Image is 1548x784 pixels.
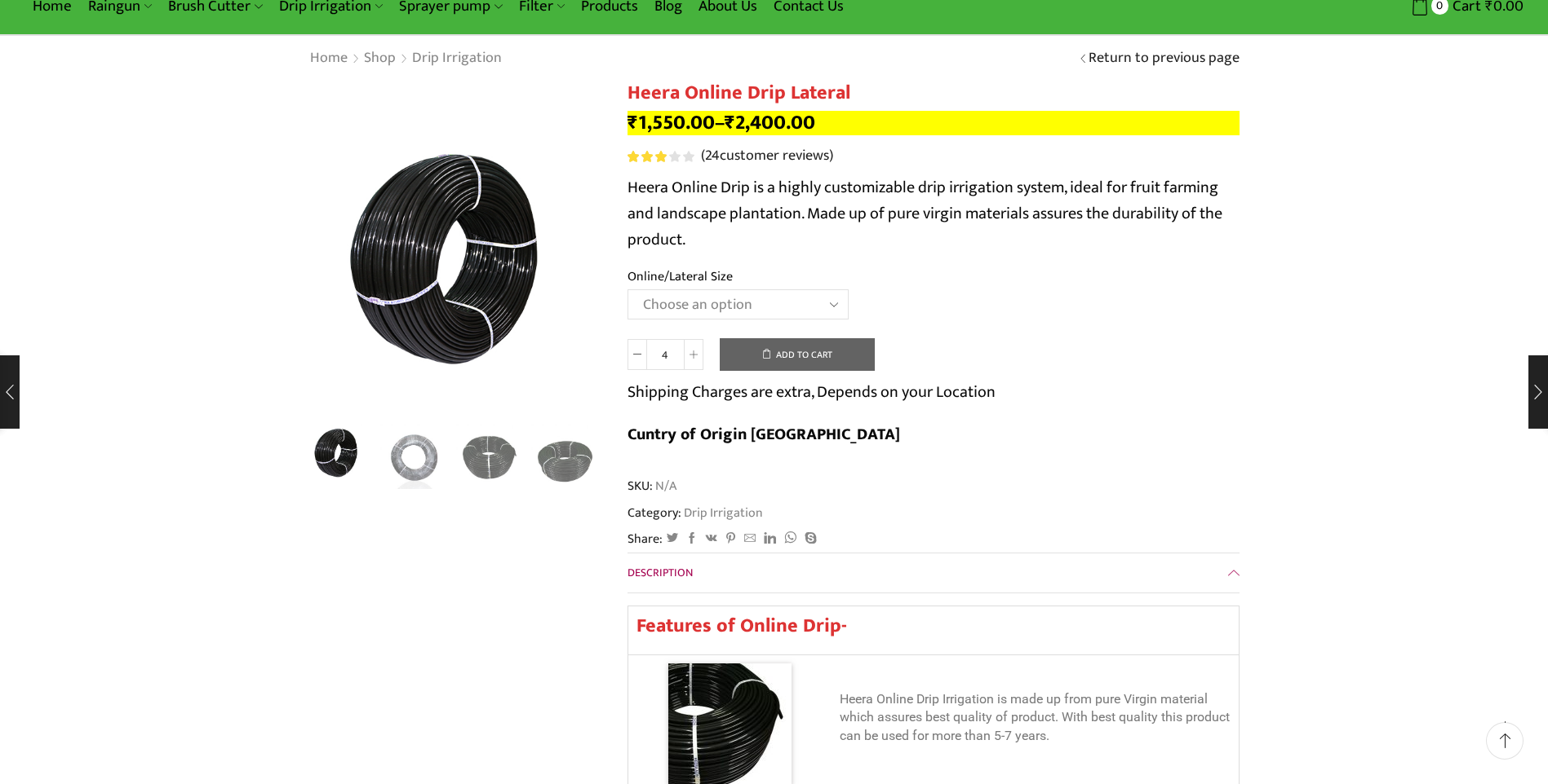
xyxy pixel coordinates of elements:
label: Online/Lateral Size [628,267,733,286]
li: 2 / 5 [380,424,448,489]
span: Description [628,563,693,582]
span: Share: [628,530,663,548]
b: Cuntry of Origin [GEOGRAPHIC_DATA] [628,421,900,448]
a: Home [309,48,348,69]
a: HG [531,424,599,491]
span: Rated out of 5 based on customer ratings [628,151,668,162]
div: 1 / 5 [309,122,603,416]
li: 4 / 5 [531,424,599,489]
span: Category: [628,504,763,522]
span: N/A [653,477,676,496]
button: Add to cart [720,338,875,371]
a: 2 [380,424,448,491]
span: SKU: [628,477,1240,496]
a: 4 [456,424,524,491]
bdi: 2,400.00 [725,106,815,139]
p: Shipping Charges are extra, Depends on your Location [628,379,996,405]
img: Heera Online Drip Lateral [305,421,373,489]
input: Product quantity [647,339,684,370]
a: Shop [363,48,397,69]
div: Rated 3.08 out of 5 [628,151,694,162]
li: 1 / 5 [305,424,373,489]
span: 24 [705,143,720,168]
h2: Features of Online Drip- [636,614,1231,638]
li: 3 / 5 [456,424,524,489]
h1: Heera Online Drip Lateral [628,81,1240,105]
a: Return to previous page [1089,48,1240,69]
a: Heera Online Drip Lateral 3 [305,421,373,489]
a: (24customer reviews) [701,146,833,167]
span: Heera Online Drip Irrigation is made up from pure Virgin material which assures best quality of p... [840,691,1230,744]
span: ₹ [628,106,638,139]
p: Heera Online Drip is a highly customizable drip irrigation system, ideal for fruit farming and la... [628,174,1240,253]
span: 24 [628,151,697,162]
a: Drip Irrigation [411,48,503,69]
span: ₹ [725,106,735,139]
a: Description [628,553,1240,592]
a: Drip Irrigation [681,502,763,523]
p: – [628,111,1240,135]
bdi: 1,550.00 [628,106,715,139]
nav: Breadcrumb [309,48,503,69]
